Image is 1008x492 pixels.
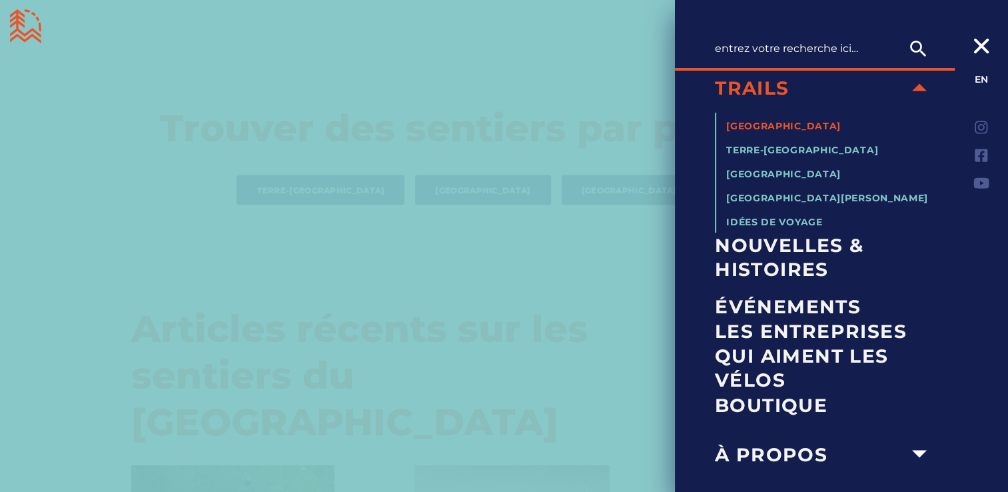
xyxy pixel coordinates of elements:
[726,120,841,132] a: [GEOGRAPHIC_DATA]
[905,439,934,469] ion-icon: arrow dropdown
[715,430,904,479] a: À propos
[715,331,935,381] a: Les entreprises qui aiment les vélos
[715,63,904,113] a: Trails
[901,35,935,62] button: search
[715,443,904,467] span: À propos
[715,35,935,61] input: Entrez votre recherche ici…
[905,73,934,102] ion-icon: arrow dropdown
[726,168,841,180] a: [GEOGRAPHIC_DATA]
[907,38,929,59] ion-icon: search
[726,144,878,156] a: Terre-[GEOGRAPHIC_DATA]
[715,233,935,282] a: Nouvelles & Histoires
[715,233,935,282] span: Nouvelles & Histoires
[975,73,988,85] a: EN
[726,192,928,204] a: [GEOGRAPHIC_DATA][PERSON_NAME]
[715,295,935,319] span: Événements
[715,381,935,430] a: Boutique
[715,319,935,392] span: Les entreprises qui aiment les vélos
[715,282,935,331] a: Événements
[715,76,904,100] span: Trails
[726,216,823,228] a: Idées de voyage
[715,393,935,417] span: Boutique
